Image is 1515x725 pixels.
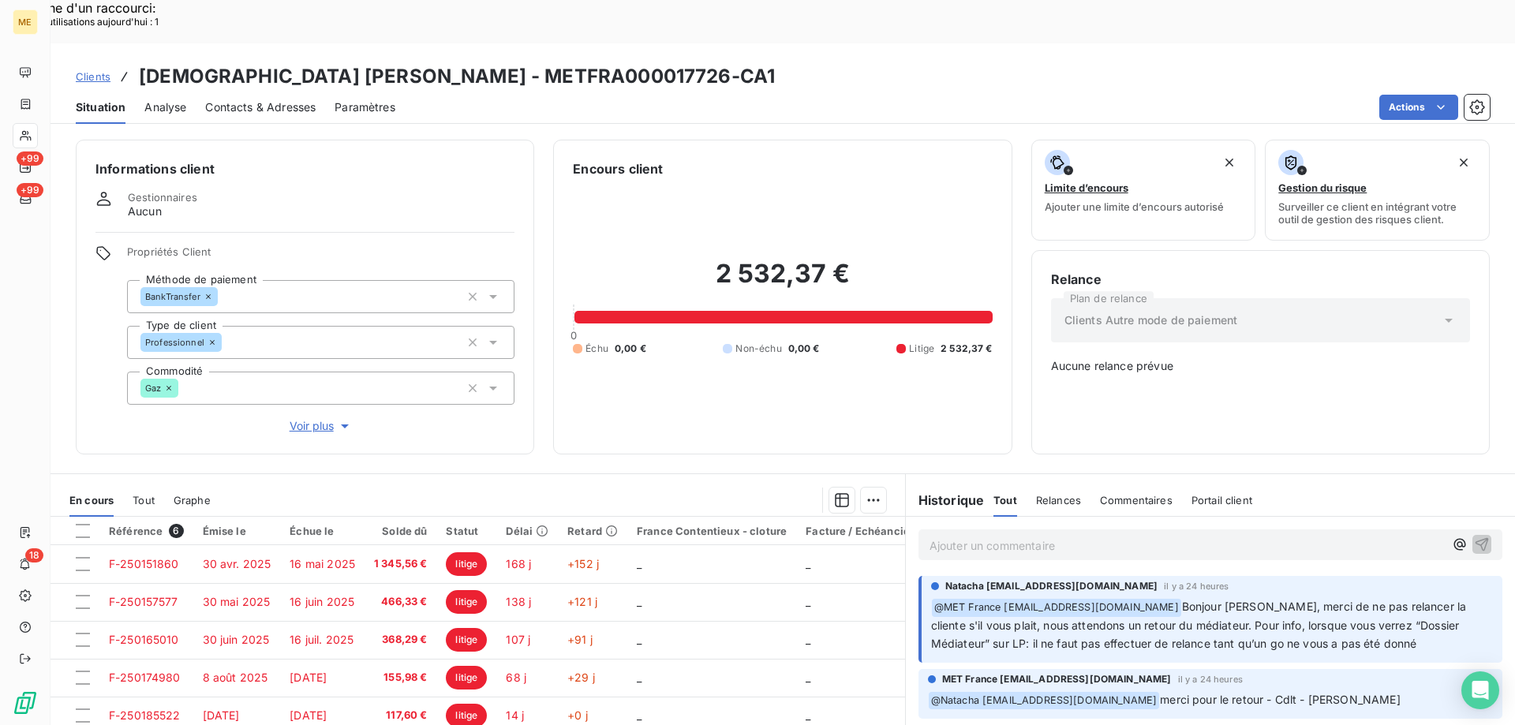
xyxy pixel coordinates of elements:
[222,335,234,349] input: Ajouter une valeur
[145,383,161,393] span: Gaz
[806,671,810,684] span: _
[203,708,240,722] span: [DATE]
[1178,675,1243,684] span: il y a 24 heures
[139,62,775,91] h3: [DEMOGRAPHIC_DATA] [PERSON_NAME] - METFRA000017726-CA1
[1031,140,1256,241] button: Limite d’encoursAjouter une limite d’encours autorisé
[909,342,934,356] span: Litige
[637,595,642,608] span: _
[25,548,43,562] span: 18
[335,99,395,115] span: Paramètres
[290,595,354,608] span: 16 juin 2025
[109,557,179,570] span: F-250151860
[567,633,593,646] span: +91 j
[506,595,531,608] span: 138 j
[567,595,597,608] span: +121 j
[806,595,810,608] span: _
[788,342,820,356] span: 0,00 €
[128,191,197,204] span: Gestionnaires
[128,204,162,219] span: Aucun
[76,99,125,115] span: Situation
[95,159,514,178] h6: Informations client
[1064,312,1238,328] span: Clients Autre mode de paiement
[1045,200,1224,213] span: Ajouter une limite d’encours autorisé
[109,708,181,722] span: F-250185522
[446,628,487,652] span: litige
[76,69,110,84] a: Clients
[906,491,985,510] h6: Historique
[806,633,810,646] span: _
[941,342,993,356] span: 2 532,37 €
[290,418,353,434] span: Voir plus
[374,670,428,686] span: 155,98 €
[1278,200,1476,226] span: Surveiller ce client en intégrant votre outil de gestion des risques client.
[1191,494,1252,506] span: Portail client
[567,708,588,722] span: +0 j
[374,632,428,648] span: 368,29 €
[203,633,270,646] span: 30 juin 2025
[69,494,114,506] span: En cours
[17,151,43,166] span: +99
[446,666,487,689] span: litige
[290,671,327,684] span: [DATE]
[573,258,992,305] h2: 2 532,37 €
[446,590,487,614] span: litige
[1379,95,1458,120] button: Actions
[290,708,327,722] span: [DATE]
[145,292,200,301] span: BankTransfer
[203,671,268,684] span: 8 août 2025
[174,494,211,506] span: Graphe
[615,342,646,356] span: 0,00 €
[127,245,514,267] span: Propriétés Client
[637,708,642,722] span: _
[637,633,642,646] span: _
[573,159,663,178] h6: Encours client
[806,708,810,722] span: _
[109,595,178,608] span: F-250157577
[290,525,355,537] div: Échue le
[1036,494,1081,506] span: Relances
[506,708,524,722] span: 14 j
[1051,358,1470,374] span: Aucune relance prévue
[17,183,43,197] span: +99
[178,381,191,395] input: Ajouter une valeur
[1278,181,1367,194] span: Gestion du risque
[218,290,230,304] input: Ajouter une valeur
[945,579,1158,593] span: Natacha [EMAIL_ADDRESS][DOMAIN_NAME]
[374,525,428,537] div: Solde dû
[1461,671,1499,709] div: Open Intercom Messenger
[637,671,642,684] span: _
[446,552,487,576] span: litige
[446,525,487,537] div: Statut
[13,690,38,716] img: Logo LeanPay
[374,708,428,723] span: 117,60 €
[1265,140,1490,241] button: Gestion du risqueSurveiller ce client en intégrant votre outil de gestion des risques client.
[203,595,271,608] span: 30 mai 2025
[567,671,595,684] span: +29 j
[205,99,316,115] span: Contacts & Adresses
[1051,270,1470,289] h6: Relance
[570,329,577,342] span: 0
[145,338,204,347] span: Professionnel
[1160,693,1400,706] span: merci pour le retour - Cdlt - [PERSON_NAME]
[290,633,353,646] span: 16 juil. 2025
[567,525,618,537] div: Retard
[993,494,1017,506] span: Tout
[169,524,183,538] span: 6
[942,672,1172,686] span: MET France [EMAIL_ADDRESS][DOMAIN_NAME]
[144,99,186,115] span: Analyse
[127,417,514,435] button: Voir plus
[506,671,526,684] span: 68 j
[637,557,642,570] span: _
[932,599,1181,617] span: @ MET France [EMAIL_ADDRESS][DOMAIN_NAME]
[929,692,1160,710] span: @ Natacha [EMAIL_ADDRESS][DOMAIN_NAME]
[109,633,179,646] span: F-250165010
[1045,181,1128,194] span: Limite d’encours
[1164,581,1229,591] span: il y a 24 heures
[109,671,181,684] span: F-250174980
[76,70,110,83] span: Clients
[567,557,599,570] span: +152 j
[203,557,271,570] span: 30 avr. 2025
[806,557,810,570] span: _
[1100,494,1173,506] span: Commentaires
[109,524,184,538] div: Référence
